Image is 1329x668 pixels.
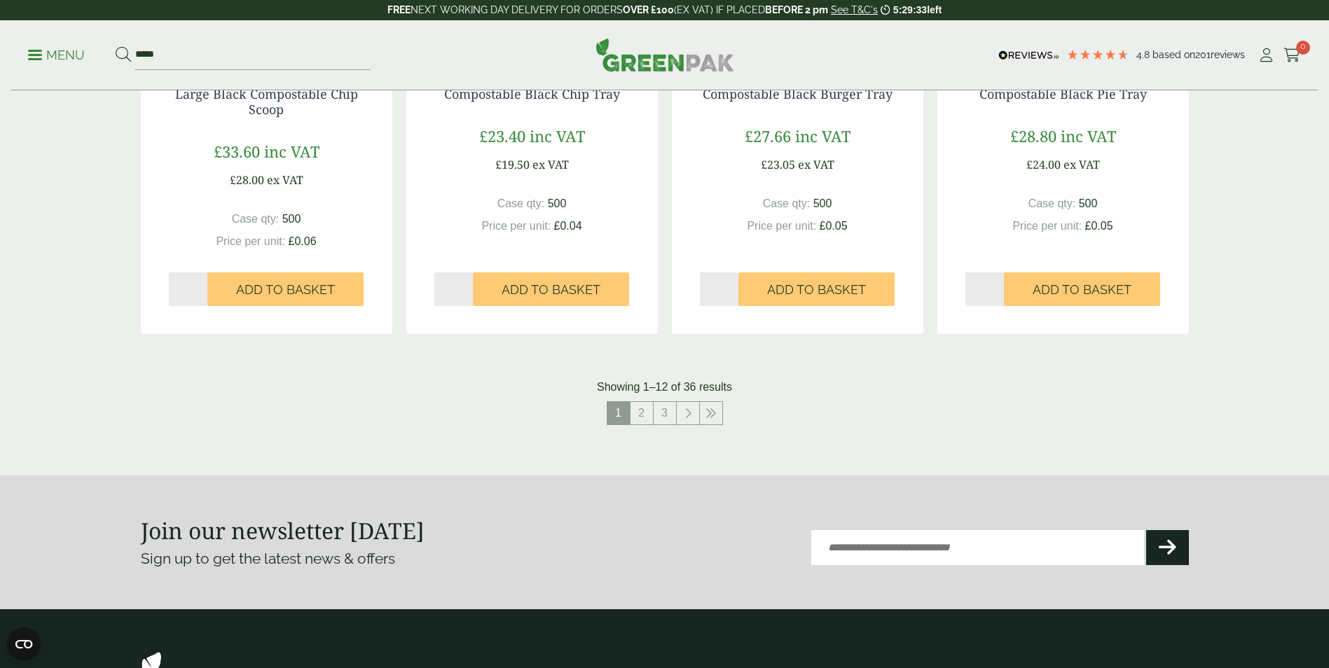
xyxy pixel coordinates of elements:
[387,4,411,15] strong: FREE
[745,125,791,146] span: £27.66
[813,197,832,209] span: 500
[595,38,734,71] img: GreenPak Supplies
[1136,49,1152,60] span: 4.8
[236,282,335,298] span: Add to Basket
[703,85,893,102] a: Compostable Black Burger Tray
[1012,220,1082,232] span: Price per unit:
[7,627,41,661] button: Open CMP widget
[765,4,828,15] strong: BEFORE 2 pm
[141,515,425,545] strong: Join our newsletter [DATE]
[532,157,569,172] span: ex VAT
[1085,220,1113,232] span: £0.05
[1026,157,1061,172] span: £24.00
[282,213,301,225] span: 500
[502,282,600,298] span: Add to Basket
[795,125,851,146] span: inc VAT
[554,220,582,232] span: £0.04
[232,213,280,225] span: Case qty:
[767,282,866,298] span: Add to Basket
[747,220,816,232] span: Price per unit:
[264,141,319,162] span: inc VAT
[1152,49,1195,60] span: Based on
[267,172,303,188] span: ex VAT
[1004,272,1160,306] button: Add to Basket
[214,141,260,162] span: £33.60
[927,4,942,15] span: left
[28,47,85,61] a: Menu
[738,272,895,306] button: Add to Basket
[597,379,732,396] p: Showing 1–12 of 36 results
[479,125,525,146] span: £23.40
[1010,125,1056,146] span: £28.80
[831,4,878,15] a: See T&C's
[141,548,612,570] p: Sign up to get the latest news & offers
[1296,41,1310,55] span: 0
[28,47,85,64] p: Menu
[820,220,848,232] span: £0.05
[530,125,585,146] span: inc VAT
[607,402,630,424] span: 1
[654,402,676,424] a: 3
[1061,125,1116,146] span: inc VAT
[216,235,285,247] span: Price per unit:
[1211,49,1245,60] span: reviews
[979,85,1147,102] a: Compostable Black Pie Tray
[548,197,567,209] span: 500
[1258,48,1275,62] i: My Account
[1079,197,1098,209] span: 500
[473,272,629,306] button: Add to Basket
[893,4,927,15] span: 5:29:33
[1066,48,1129,61] div: 4.79 Stars
[761,157,795,172] span: £23.05
[623,4,674,15] strong: OVER £100
[175,85,358,118] a: Large Black Compostable Chip Scoop
[495,157,530,172] span: £19.50
[497,197,545,209] span: Case qty:
[631,402,653,424] a: 2
[481,220,551,232] span: Price per unit:
[444,85,620,102] a: Compostable Black Chip Tray
[207,272,364,306] button: Add to Basket
[763,197,811,209] span: Case qty:
[289,235,317,247] span: £0.06
[1063,157,1100,172] span: ex VAT
[1033,282,1131,298] span: Add to Basket
[1283,45,1301,66] a: 0
[798,157,834,172] span: ex VAT
[1195,49,1211,60] span: 201
[1283,48,1301,62] i: Cart
[230,172,264,188] span: £28.00
[998,50,1059,60] img: REVIEWS.io
[1028,197,1076,209] span: Case qty:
